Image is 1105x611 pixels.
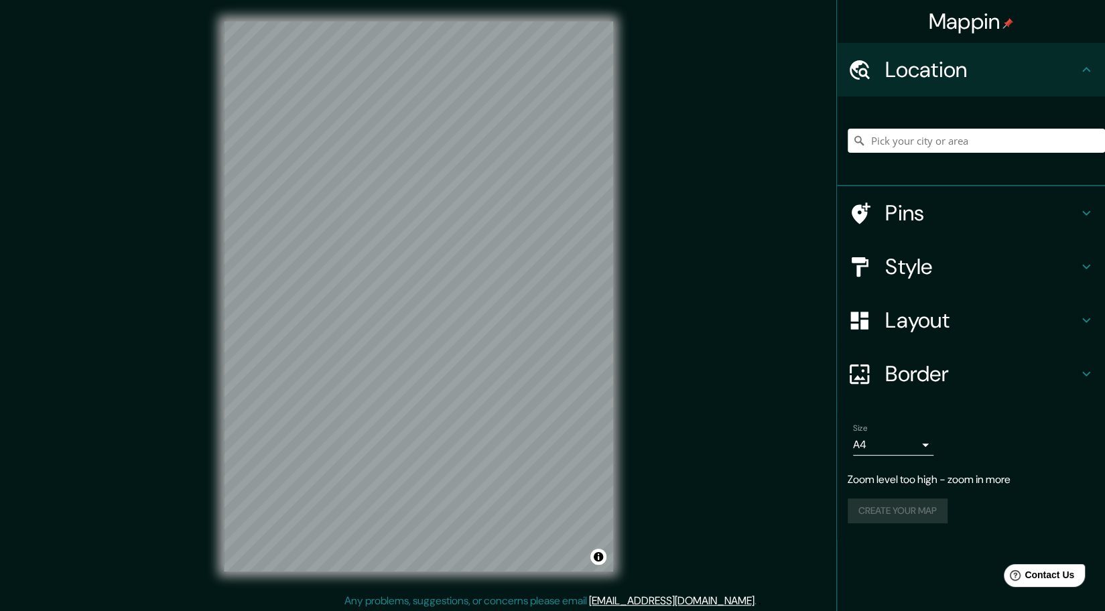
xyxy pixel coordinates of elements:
div: A4 [853,434,933,456]
h4: Mappin [929,8,1014,35]
h4: Border [885,360,1078,387]
h4: Pins [885,200,1078,226]
div: . [759,593,761,609]
h4: Layout [885,307,1078,334]
input: Pick your city or area [848,129,1105,153]
img: pin-icon.png [1002,18,1013,29]
button: Toggle attribution [590,549,606,565]
iframe: Help widget launcher [986,559,1090,596]
div: Border [837,347,1105,401]
label: Size [853,423,867,434]
p: Zoom level too high - zoom in more [848,472,1094,488]
h4: Location [885,56,1078,83]
div: Style [837,240,1105,293]
a: [EMAIL_ADDRESS][DOMAIN_NAME] [589,594,755,608]
p: Any problems, suggestions, or concerns please email . [344,593,757,609]
canvas: Map [224,21,613,571]
div: Layout [837,293,1105,347]
div: . [757,593,759,609]
div: Location [837,43,1105,96]
h4: Style [885,253,1078,280]
div: Pins [837,186,1105,240]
